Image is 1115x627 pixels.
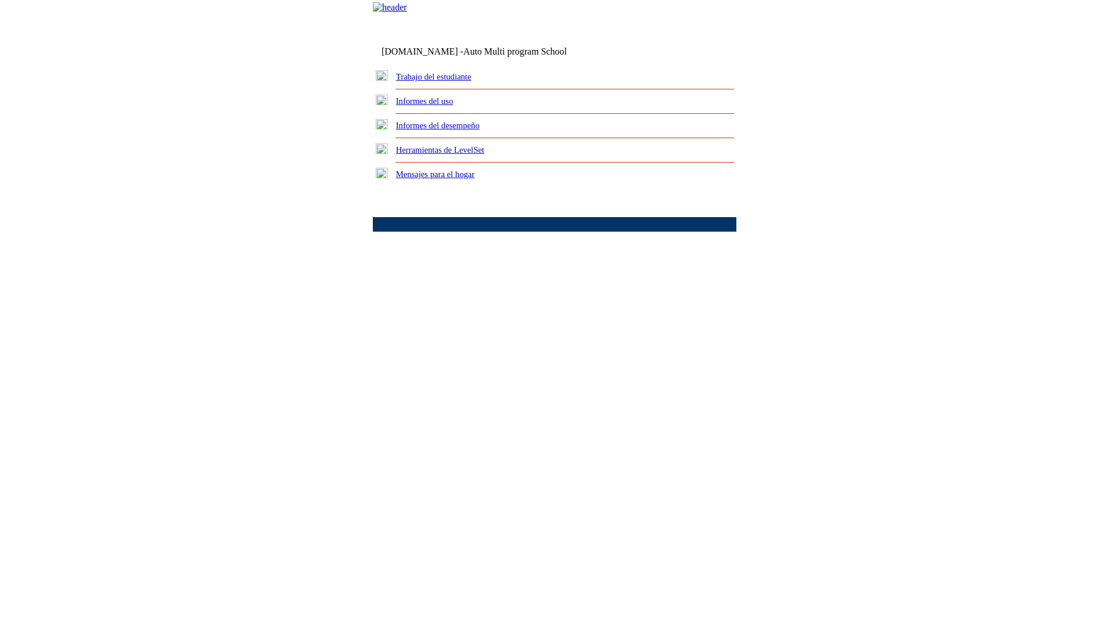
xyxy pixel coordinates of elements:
img: plus.gif [376,143,388,154]
nobr: Auto Multi program School [463,46,567,56]
img: plus.gif [376,119,388,129]
img: plus.gif [376,70,388,81]
img: header [373,2,407,13]
a: Herramientas de LevelSet [396,145,484,154]
img: plus.gif [376,95,388,105]
a: Informes del uso [396,96,454,106]
a: Mensajes para el hogar [396,170,475,179]
a: Trabajo del estudiante [396,72,472,81]
img: plus.gif [376,168,388,178]
a: Informes del desempeño [396,121,480,130]
td: [DOMAIN_NAME] - [382,46,595,57]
